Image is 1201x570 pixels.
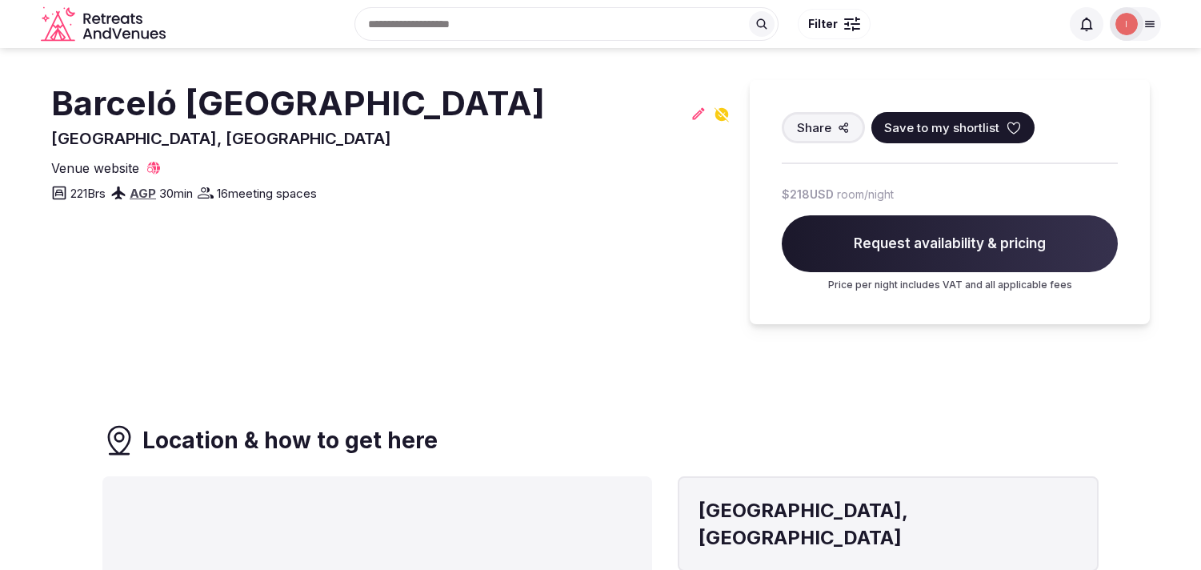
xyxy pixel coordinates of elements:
svg: Retreats and Venues company logo [41,6,169,42]
button: Share [782,112,865,143]
a: Venue website [51,159,162,177]
button: Filter [798,9,871,39]
span: Share [797,119,831,136]
span: 221 Brs [70,185,106,202]
span: Venue website [51,159,139,177]
span: Save to my shortlist [884,119,999,136]
a: Visit the homepage [41,6,169,42]
p: Price per night includes VAT and all applicable fees [782,279,1118,292]
h2: Barceló [GEOGRAPHIC_DATA] [51,80,545,127]
button: Save to my shortlist [871,112,1035,143]
span: 30 min [159,185,193,202]
h4: [GEOGRAPHIC_DATA], [GEOGRAPHIC_DATA] [699,497,1078,551]
span: $218 USD [782,187,834,203]
span: [GEOGRAPHIC_DATA], [GEOGRAPHIC_DATA] [51,129,391,148]
span: Request availability & pricing [782,215,1118,273]
h3: Location & how to get here [142,425,438,456]
img: Irene Gonzales [1115,13,1138,35]
a: AGP [130,186,156,201]
span: room/night [837,187,894,203]
span: 16 meeting spaces [217,185,317,202]
span: Filter [808,16,838,32]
